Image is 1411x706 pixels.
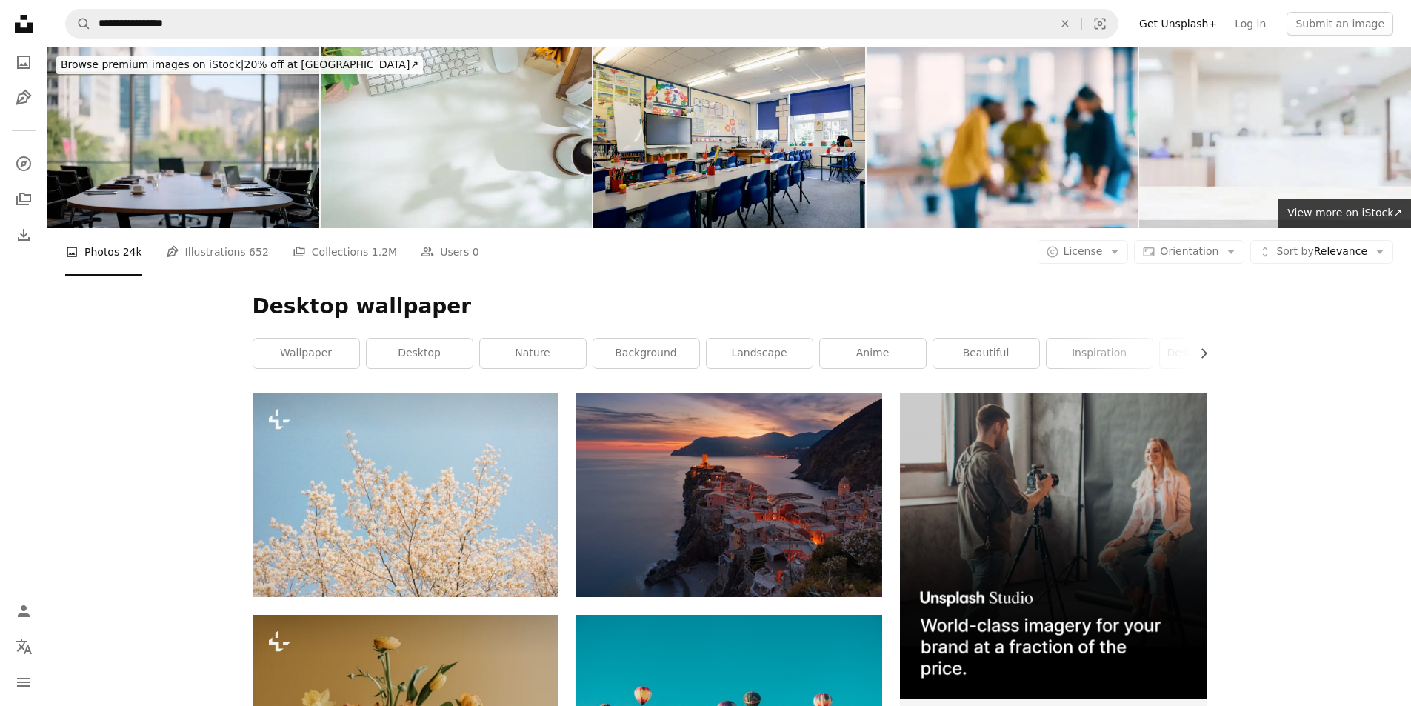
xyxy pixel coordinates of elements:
a: Log in [1226,12,1275,36]
img: Blur, meeting and employees for discussion in office, working and job for creative career. People... [867,47,1138,228]
form: Find visuals sitewide [65,9,1118,39]
a: desktop background [1160,339,1266,368]
span: View more on iStock ↗ [1287,207,1402,219]
span: Browse premium images on iStock | [61,59,244,70]
span: 1.2M [372,244,397,260]
img: file-1715651741414-859baba4300dimage [900,393,1206,699]
button: Clear [1049,10,1081,38]
a: Explore [9,149,39,179]
a: aerial view of village on mountain cliff during orange sunset [576,488,882,502]
img: Top view white office desk with keyboard, coffee cup, headphone and stationery. [321,47,593,228]
button: Submit an image [1287,12,1393,36]
a: Get Unsplash+ [1130,12,1226,36]
img: Marble table top with blur hospital clinic medical interior background [1139,47,1411,228]
h1: Desktop wallpaper [253,293,1207,320]
button: Menu [9,667,39,697]
a: background [593,339,699,368]
a: Illustrations 652 [166,228,269,276]
a: View more on iStock↗ [1278,199,1411,228]
a: landscape [707,339,813,368]
button: Search Unsplash [66,10,91,38]
a: desktop [367,339,473,368]
span: Orientation [1160,245,1218,257]
button: scroll list to the right [1190,339,1207,368]
a: inspiration [1047,339,1153,368]
a: Collections [9,184,39,214]
span: License [1064,245,1103,257]
img: a tree with white flowers against a blue sky [253,393,558,596]
a: wallpaper [253,339,359,368]
button: Visual search [1082,10,1118,38]
a: Photos [9,47,39,77]
a: a tree with white flowers against a blue sky [253,488,558,502]
button: Orientation [1134,240,1244,264]
a: Illustrations [9,83,39,113]
button: Language [9,632,39,662]
a: Download History [9,220,39,250]
img: Empty Classroom [593,47,865,228]
button: License [1038,240,1129,264]
span: Sort by [1276,245,1313,257]
img: Chairs, table and technology in empty boardroom of corporate office for meeting with window view.... [47,47,319,228]
a: nature [480,339,586,368]
span: 20% off at [GEOGRAPHIC_DATA] ↗ [61,59,418,70]
a: Log in / Sign up [9,596,39,626]
a: Browse premium images on iStock|20% off at [GEOGRAPHIC_DATA]↗ [47,47,432,83]
span: 652 [249,244,269,260]
a: Collections 1.2M [293,228,397,276]
span: 0 [473,244,479,260]
a: beautiful [933,339,1039,368]
img: aerial view of village on mountain cliff during orange sunset [576,393,882,596]
button: Sort byRelevance [1250,240,1393,264]
span: Relevance [1276,244,1367,259]
a: anime [820,339,926,368]
a: Users 0 [421,228,479,276]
